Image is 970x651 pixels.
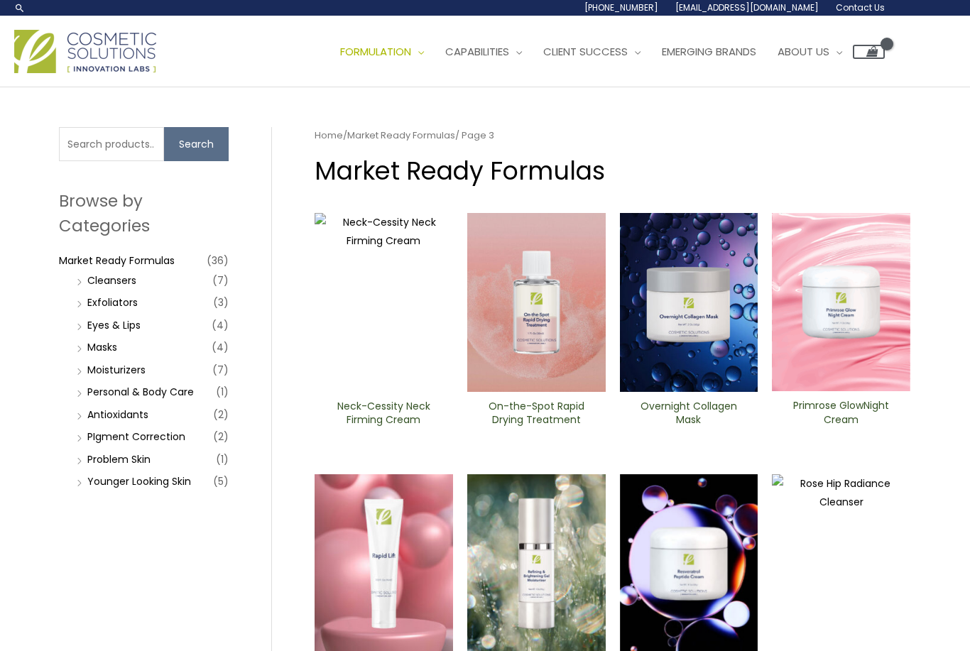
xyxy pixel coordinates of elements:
[631,400,746,432] a: Overnight Collagen Mask
[853,45,885,59] a: View Shopping Cart, empty
[164,127,229,161] button: Search
[784,399,898,431] a: Primrose GlowNight Cream
[772,213,910,391] img: Primrose Glow Night Cream
[767,31,853,73] a: About Us
[14,30,156,73] img: Cosmetic Solutions Logo
[315,213,453,392] img: Neck-Cessity Neck Firming Cream
[87,407,148,422] a: Antioxidants
[212,337,229,357] span: (4)
[340,44,411,59] span: Formulation
[315,128,343,142] a: Home
[631,400,746,427] h2: Overnight Collagen Mask
[14,2,26,13] a: Search icon link
[784,399,898,426] h2: Primrose GlowNight Cream
[778,44,829,59] span: About Us
[207,251,229,270] span: (36)
[435,31,533,73] a: Capabilities
[329,31,435,73] a: Formulation
[620,213,758,392] img: Overnight Collagen Mask
[87,295,138,310] a: Exfoliators
[87,430,185,444] a: PIgment Correction
[315,127,910,144] nav: Breadcrumb
[675,1,819,13] span: [EMAIL_ADDRESS][DOMAIN_NAME]
[59,253,175,268] a: Market Ready Formulas
[87,385,194,399] a: Personal & Body Care
[479,400,594,432] a: On-the-Spot ​Rapid Drying Treatment
[533,31,651,73] a: Client Success
[213,471,229,491] span: (5)
[213,292,229,312] span: (3)
[584,1,658,13] span: [PHONE_NUMBER]
[87,318,141,332] a: Eyes & Lips
[347,128,455,142] a: Market Ready Formulas
[212,360,229,380] span: (7)
[213,405,229,425] span: (2)
[445,44,509,59] span: Capabilities
[87,273,136,288] a: Cleansers
[543,44,628,59] span: Client Success
[212,315,229,335] span: (4)
[467,213,606,392] img: On-the-Spot ​Rapid Drying Treatment
[836,1,885,13] span: Contact Us
[216,382,229,402] span: (1)
[87,474,191,488] a: Younger Looking Skin
[315,153,910,188] h1: Market Ready Formulas
[87,340,117,354] a: Masks
[59,189,229,237] h2: Browse by Categories
[327,400,441,432] a: Neck-Cessity Neck Firming Cream
[662,44,756,59] span: Emerging Brands
[216,449,229,469] span: (1)
[213,427,229,447] span: (2)
[479,400,594,427] h2: On-the-Spot ​Rapid Drying Treatment
[319,31,885,73] nav: Site Navigation
[327,400,441,427] h2: Neck-Cessity Neck Firming Cream
[59,127,164,161] input: Search products…
[87,363,146,377] a: Moisturizers
[651,31,767,73] a: Emerging Brands
[87,452,151,466] a: Problem Skin
[212,270,229,290] span: (7)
